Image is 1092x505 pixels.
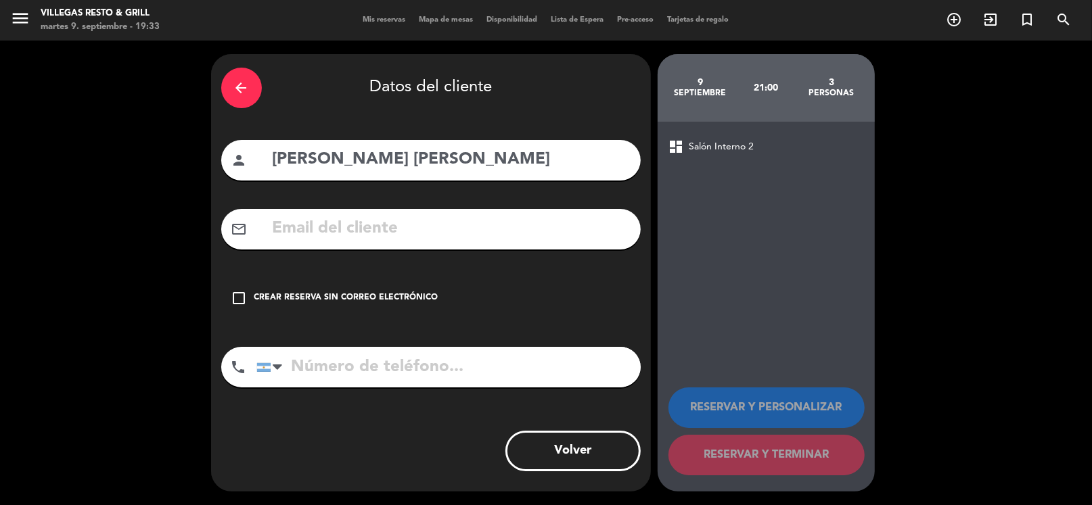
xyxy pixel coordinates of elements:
[611,16,661,24] span: Pre-acceso
[668,435,865,475] button: RESERVAR Y TERMINAR
[221,64,641,112] div: Datos del cliente
[357,16,413,24] span: Mis reservas
[271,215,631,243] input: Email del cliente
[254,291,438,305] div: Crear reserva sin correo electrónico
[668,77,733,88] div: 9
[545,16,611,24] span: Lista de Espera
[798,88,864,99] div: personas
[1019,11,1035,28] i: turned_in_not
[271,146,631,174] input: Nombre del cliente
[231,290,248,306] i: check_box_outline_blank
[798,77,864,88] div: 3
[41,7,160,20] div: Villegas Resto & Grill
[10,8,30,33] button: menu
[661,16,736,24] span: Tarjetas de regalo
[946,11,962,28] i: add_circle_outline
[668,88,733,99] div: septiembre
[231,221,248,237] i: mail_outline
[689,139,754,155] span: Salón Interno 2
[233,80,250,96] i: arrow_back
[10,8,30,28] i: menu
[41,20,160,34] div: martes 9. septiembre - 19:33
[505,431,641,471] button: Volver
[231,152,248,168] i: person
[982,11,999,28] i: exit_to_app
[668,139,685,155] span: dashboard
[413,16,480,24] span: Mapa de mesas
[231,359,247,375] i: phone
[668,387,865,428] button: RESERVAR Y PERSONALIZAR
[733,64,798,112] div: 21:00
[1055,11,1072,28] i: search
[257,347,288,387] div: Argentina: +54
[480,16,545,24] span: Disponibilidad
[256,347,641,387] input: Número de teléfono...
